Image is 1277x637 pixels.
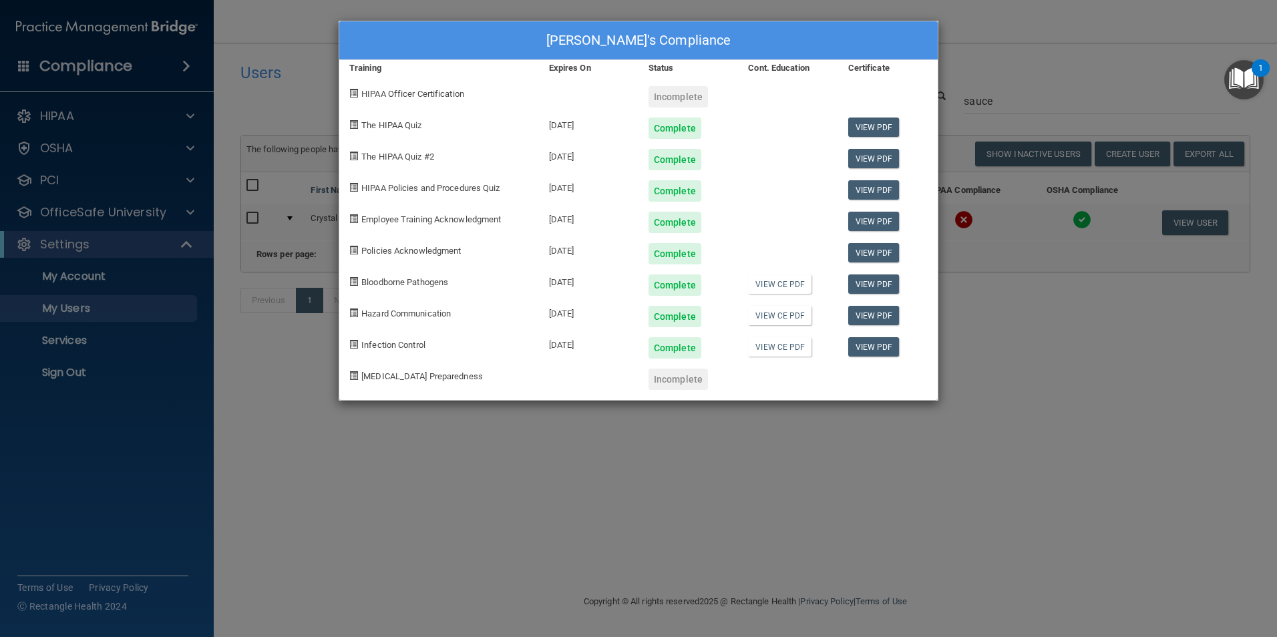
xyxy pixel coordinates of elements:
[539,139,638,170] div: [DATE]
[848,212,900,231] a: View PDF
[848,118,900,137] a: View PDF
[539,202,638,233] div: [DATE]
[361,246,461,256] span: Policies Acknowledgment
[748,306,811,325] a: View CE PDF
[539,60,638,76] div: Expires On
[361,152,434,162] span: The HIPAA Quiz #2
[649,369,708,390] div: Incomplete
[361,183,500,193] span: HIPAA Policies and Procedures Quiz
[649,149,701,170] div: Complete
[848,180,900,200] a: View PDF
[539,296,638,327] div: [DATE]
[748,274,811,294] a: View CE PDF
[539,170,638,202] div: [DATE]
[539,108,638,139] div: [DATE]
[838,60,938,76] div: Certificate
[361,120,421,130] span: The HIPAA Quiz
[539,264,638,296] div: [DATE]
[848,243,900,262] a: View PDF
[848,274,900,294] a: View PDF
[361,371,483,381] span: [MEDICAL_DATA] Preparedness
[649,118,701,139] div: Complete
[748,337,811,357] a: View CE PDF
[339,60,539,76] div: Training
[649,306,701,327] div: Complete
[649,212,701,233] div: Complete
[539,327,638,359] div: [DATE]
[339,21,938,60] div: [PERSON_NAME]'s Compliance
[848,306,900,325] a: View PDF
[848,149,900,168] a: View PDF
[539,233,638,264] div: [DATE]
[361,89,464,99] span: HIPAA Officer Certification
[649,86,708,108] div: Incomplete
[361,277,448,287] span: Bloodborne Pathogens
[1210,545,1261,596] iframe: Drift Widget Chat Controller
[361,214,501,224] span: Employee Training Acknowledgment
[649,337,701,359] div: Complete
[638,60,738,76] div: Status
[649,243,701,264] div: Complete
[1224,60,1264,99] button: Open Resource Center, 1 new notification
[361,340,425,350] span: Infection Control
[1258,68,1263,85] div: 1
[649,180,701,202] div: Complete
[361,308,451,318] span: Hazard Communication
[649,274,701,296] div: Complete
[738,60,838,76] div: Cont. Education
[848,337,900,357] a: View PDF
